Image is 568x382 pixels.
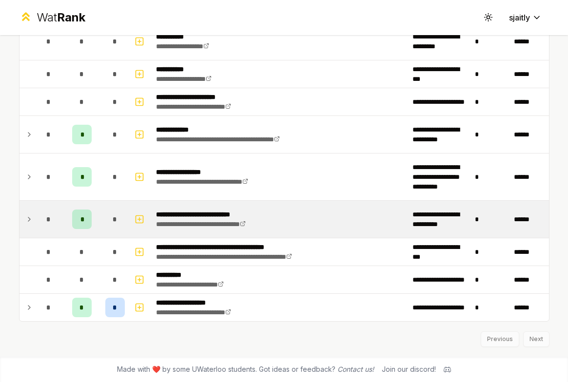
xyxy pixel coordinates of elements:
a: Contact us! [337,365,374,373]
span: Rank [57,10,85,24]
button: sjaitly [501,9,549,26]
div: Wat [37,10,85,25]
span: sjaitly [509,12,530,23]
span: Made with ❤️ by some UWaterloo students. Got ideas or feedback? [117,364,374,374]
div: Join our discord! [382,364,436,374]
a: WatRank [19,10,86,25]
